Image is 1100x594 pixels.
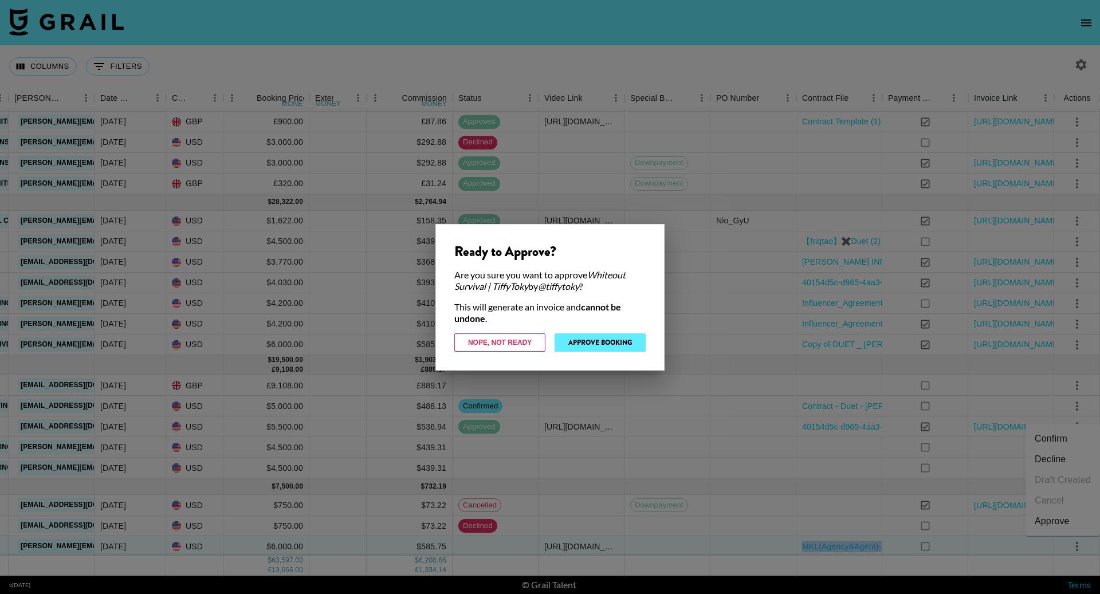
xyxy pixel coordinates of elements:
div: This will generate an invoice and . [454,301,646,324]
div: Ready to Approve? [454,243,646,260]
div: Are you sure you want to approve by ? [454,269,646,292]
em: Whiteout Survival | TiffyToky [454,269,626,292]
strong: cannot be undone [454,301,621,324]
button: Approve Booking [555,333,646,352]
em: @ tiffytoky [538,281,579,292]
button: Nope, Not Ready [454,333,545,352]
